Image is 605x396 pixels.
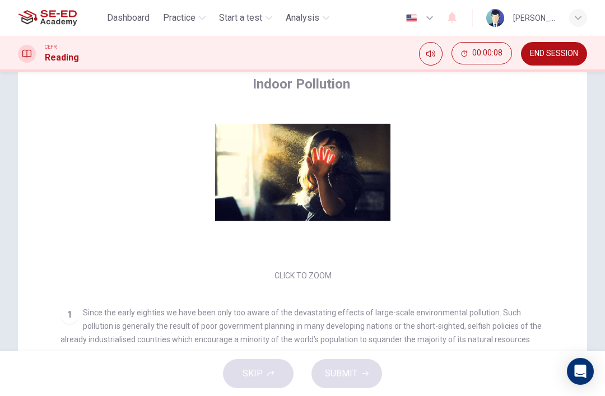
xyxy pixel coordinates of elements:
[103,8,154,28] button: Dashboard
[18,7,77,29] img: SE-ED Academy logo
[486,9,504,27] img: Profile picture
[567,358,594,385] div: Open Intercom Messenger
[219,11,262,25] span: Start a test
[61,306,78,324] div: 1
[45,51,79,64] h1: Reading
[159,8,210,28] button: Practice
[253,75,350,93] h4: Indoor Pollution
[281,8,334,28] button: Analysis
[452,42,512,64] button: 00:00:08
[107,11,150,25] span: Dashboard
[18,7,103,29] a: SE-ED Academy logo
[419,42,443,66] div: Mute
[61,308,542,344] span: Since the early eighties we have been only too aware of the devastating effects of large-scale en...
[521,42,587,66] button: END SESSION
[163,11,196,25] span: Practice
[215,8,277,28] button: Start a test
[404,14,418,22] img: en
[472,49,502,58] span: 00:00:08
[452,42,512,66] div: Hide
[513,11,556,25] div: [PERSON_NAME]
[286,11,319,25] span: Analysis
[530,49,578,58] span: END SESSION
[45,43,57,51] span: CEFR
